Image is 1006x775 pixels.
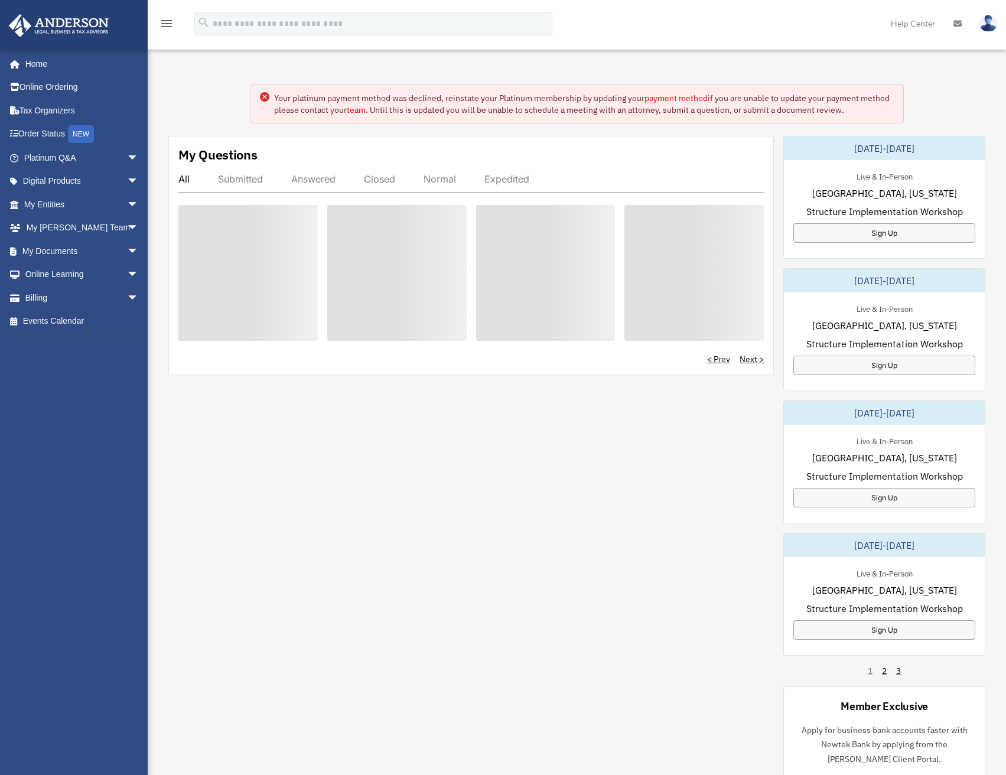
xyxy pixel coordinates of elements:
div: Your platinum payment method was declined, reinstate your Platinum membership by updating your if... [274,92,893,116]
div: [DATE]-[DATE] [784,269,985,292]
a: payment method [644,93,708,103]
div: My Questions [178,146,258,164]
div: Normal [424,173,456,185]
span: arrow_drop_down [127,286,151,310]
span: arrow_drop_down [127,193,151,217]
a: 3 [896,665,901,677]
span: [GEOGRAPHIC_DATA], [US_STATE] [812,186,957,200]
a: team [347,105,366,115]
span: arrow_drop_down [127,216,151,240]
a: Home [8,52,151,76]
a: Online Ordering [8,76,157,99]
span: Structure Implementation Workshop [806,601,963,616]
a: < Prev [707,353,730,365]
a: My Entitiesarrow_drop_down [8,193,157,216]
a: Digital Productsarrow_drop_down [8,170,157,193]
div: Closed [364,173,395,185]
div: Live & In-Person [847,566,922,579]
img: Anderson Advisors Platinum Portal [5,14,112,37]
div: [DATE]-[DATE] [784,401,985,425]
div: Live & In-Person [847,170,922,182]
a: Order StatusNEW [8,122,157,146]
a: Platinum Q&Aarrow_drop_down [8,146,157,170]
span: arrow_drop_down [127,263,151,287]
span: [GEOGRAPHIC_DATA], [US_STATE] [812,318,957,333]
div: Expedited [484,173,529,185]
i: search [197,16,210,29]
span: [GEOGRAPHIC_DATA], [US_STATE] [812,451,957,465]
div: [DATE]-[DATE] [784,136,985,160]
div: Member Exclusive [841,699,928,714]
a: Events Calendar [8,310,157,333]
span: [GEOGRAPHIC_DATA], [US_STATE] [812,583,957,597]
a: My [PERSON_NAME] Teamarrow_drop_down [8,216,157,240]
img: User Pic [979,15,997,32]
a: Sign Up [793,356,975,375]
p: Apply for business bank accounts faster with Newtek Bank by applying from the [PERSON_NAME] Clien... [793,723,975,767]
div: NEW [68,125,94,143]
i: menu [159,17,174,31]
a: Sign Up [793,488,975,507]
a: My Documentsarrow_drop_down [8,239,157,263]
a: Sign Up [793,620,975,640]
a: Sign Up [793,223,975,243]
div: Submitted [218,173,263,185]
a: Online Learningarrow_drop_down [8,263,157,286]
div: All [178,173,190,185]
span: Structure Implementation Workshop [806,204,963,219]
span: arrow_drop_down [127,239,151,263]
div: Live & In-Person [847,302,922,314]
span: arrow_drop_down [127,146,151,170]
span: Structure Implementation Workshop [806,469,963,483]
div: [DATE]-[DATE] [784,533,985,557]
a: Next > [740,353,764,365]
span: Structure Implementation Workshop [806,337,963,351]
div: Answered [291,173,336,185]
span: arrow_drop_down [127,170,151,194]
a: 2 [882,665,887,677]
a: Billingarrow_drop_down [8,286,157,310]
a: menu [159,21,174,31]
a: Tax Organizers [8,99,157,122]
div: Live & In-Person [847,434,922,447]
